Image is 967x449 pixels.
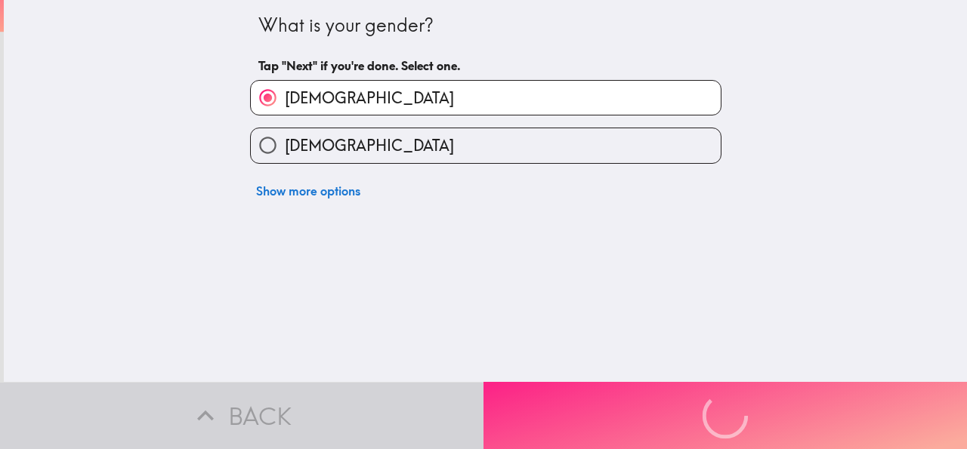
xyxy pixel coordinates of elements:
[258,13,713,38] div: What is your gender?
[250,176,366,206] button: Show more options
[285,135,454,156] span: [DEMOGRAPHIC_DATA]
[258,57,713,74] h6: Tap "Next" if you're done. Select one.
[251,128,721,162] button: [DEMOGRAPHIC_DATA]
[251,81,721,115] button: [DEMOGRAPHIC_DATA]
[285,88,454,109] span: [DEMOGRAPHIC_DATA]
